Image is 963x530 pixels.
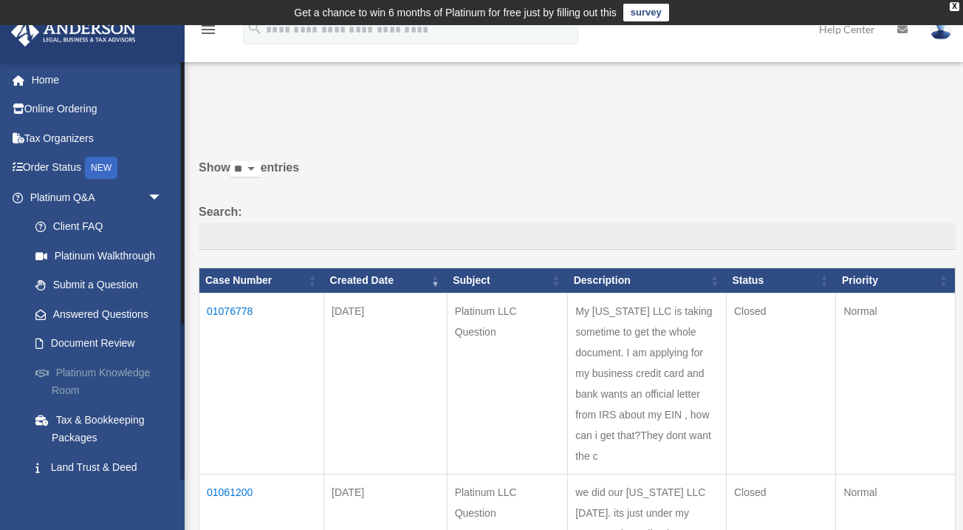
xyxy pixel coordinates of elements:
th: Case Number: activate to sort column ascending [199,268,324,293]
td: 01076778 [199,293,324,474]
label: Show entries [199,157,956,193]
div: Get a chance to win 6 months of Platinum for free just by filling out this [294,4,617,21]
div: close [950,2,959,11]
img: Anderson Advisors Platinum Portal [7,18,140,47]
i: search [247,20,263,36]
a: menu [199,26,217,38]
th: Priority: activate to sort column ascending [836,268,956,293]
a: Home [10,65,185,95]
a: Land Trust & Deed Forum [21,452,185,500]
td: Closed [726,293,836,474]
td: [DATE] [324,293,448,474]
a: Tax & Bookkeeping Packages [21,405,185,452]
label: Search: [199,202,956,251]
th: Status: activate to sort column ascending [726,268,836,293]
div: NEW [85,157,117,179]
img: User Pic [930,18,952,40]
th: Subject: activate to sort column ascending [447,268,568,293]
a: Order StatusNEW [10,153,185,183]
a: Platinum Q&Aarrow_drop_down [10,183,185,212]
a: Submit a Question [21,271,185,300]
span: arrow_drop_down [148,183,177,213]
select: Showentries [230,161,261,178]
a: Platinum Knowledge Room [21,358,185,405]
a: Document Review [21,329,185,359]
td: Normal [836,293,956,474]
a: Platinum Walkthrough [21,241,185,271]
th: Created Date: activate to sort column ascending [324,268,448,293]
a: Client FAQ [21,212,185,242]
a: Tax Organizers [10,123,185,153]
td: Platinum LLC Question [447,293,568,474]
input: Search: [199,222,956,251]
i: menu [199,21,217,38]
th: Description: activate to sort column ascending [568,268,727,293]
a: Online Ordering [10,95,185,124]
td: My [US_STATE] LLC is taking sometime to get the whole document. I am applying for my business cre... [568,293,727,474]
a: survey [623,4,669,21]
a: Answered Questions [21,299,177,329]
